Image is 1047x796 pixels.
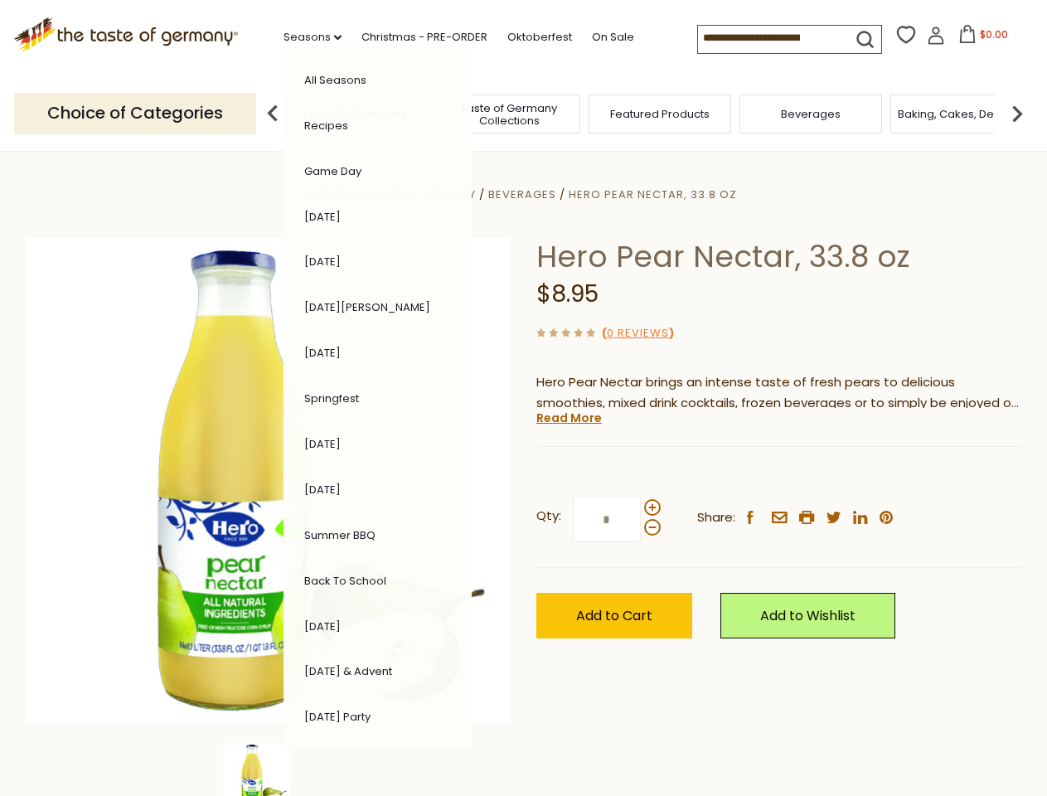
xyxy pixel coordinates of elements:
a: Game Day [304,163,361,179]
span: Add to Cart [576,606,652,625]
a: Hero Pear Nectar, 33.8 oz [569,187,737,202]
a: Summer BBQ [304,527,376,543]
input: Qty: [573,497,641,542]
a: [DATE] [304,254,341,269]
a: [DATE][PERSON_NAME] [304,299,430,315]
p: Hero Pear Nectar brings an intense taste of fresh pears to delicious smoothies, mixed drink cockt... [536,372,1021,414]
a: [DATE] Party [304,709,371,725]
a: Oktoberfest [507,28,572,46]
a: Taste of Germany Collections [443,102,575,127]
a: Beverages [781,108,841,120]
img: next arrow [1001,97,1034,130]
img: Hero Pear Nectar, 33.8 oz [27,238,511,723]
p: Choice of Categories [14,93,256,133]
a: [DATE] & Advent [304,663,392,679]
a: Back to School [304,573,386,589]
a: 0 Reviews [607,325,669,342]
a: [DATE] [304,619,341,634]
span: $8.95 [536,278,599,310]
a: On Sale [592,28,634,46]
a: Seasons [284,28,342,46]
a: [DATE] [304,482,341,498]
span: ( ) [602,325,674,341]
button: Add to Cart [536,593,692,638]
a: Recipes [304,118,348,133]
a: Springfest [304,391,359,406]
strong: Qty: [536,506,561,527]
span: Share: [697,507,735,528]
span: $0.00 [980,27,1008,41]
a: Beverages [488,187,556,202]
a: Read More [536,410,602,426]
a: [DATE] [304,436,341,452]
h1: Hero Pear Nectar, 33.8 oz [536,238,1021,275]
a: [DATE] [304,209,341,225]
img: previous arrow [256,97,289,130]
a: All Seasons [304,72,366,88]
a: Add to Wishlist [720,593,895,638]
a: [DATE] [304,345,341,361]
a: Christmas - PRE-ORDER [361,28,487,46]
a: Featured Products [610,108,710,120]
a: Baking, Cakes, Desserts [898,108,1026,120]
button: $0.00 [948,25,1019,50]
